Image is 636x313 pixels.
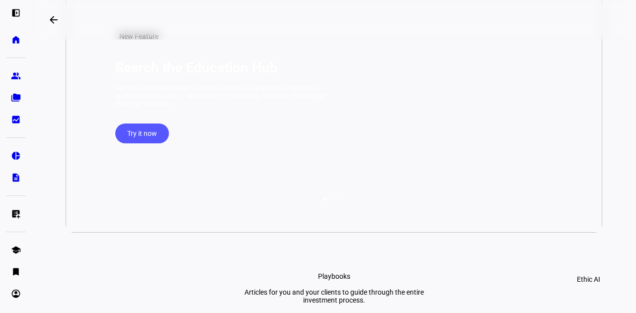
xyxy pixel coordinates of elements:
[6,168,26,188] a: description
[115,124,169,143] button: Try it now
[11,267,21,277] eth-mat-symbol: bookmark
[6,88,26,108] a: folder_copy
[6,30,26,50] a: home
[6,66,26,86] a: group
[11,151,21,161] eth-mat-symbol: pie_chart
[11,71,21,81] eth-mat-symbol: group
[577,269,600,289] span: Ethic AI
[11,289,21,299] eth-mat-symbol: account_circle
[48,14,60,26] mat-icon: arrow_backwards
[115,84,329,108] div: Use our AI-enabled search tool to quickly find answers to common questions about Ethic, values-al...
[318,272,350,280] div: Playbooks
[127,124,157,143] span: Try it now
[11,209,21,219] eth-mat-symbol: list_alt_add
[565,269,612,289] button: Ethic AI
[11,115,21,125] eth-mat-symbol: bid_landscape
[115,60,278,76] h1: Search the Education Hub
[11,173,21,183] eth-mat-symbol: description
[234,288,434,304] div: Articles for you and your clients to guide through the entire investment process.
[11,245,21,255] eth-mat-symbol: school
[6,146,26,166] a: pie_chart
[11,35,21,45] eth-mat-symbol: home
[11,93,21,103] eth-mat-symbol: folder_copy
[6,110,26,129] a: bid_landscape
[11,8,21,18] eth-mat-symbol: left_panel_open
